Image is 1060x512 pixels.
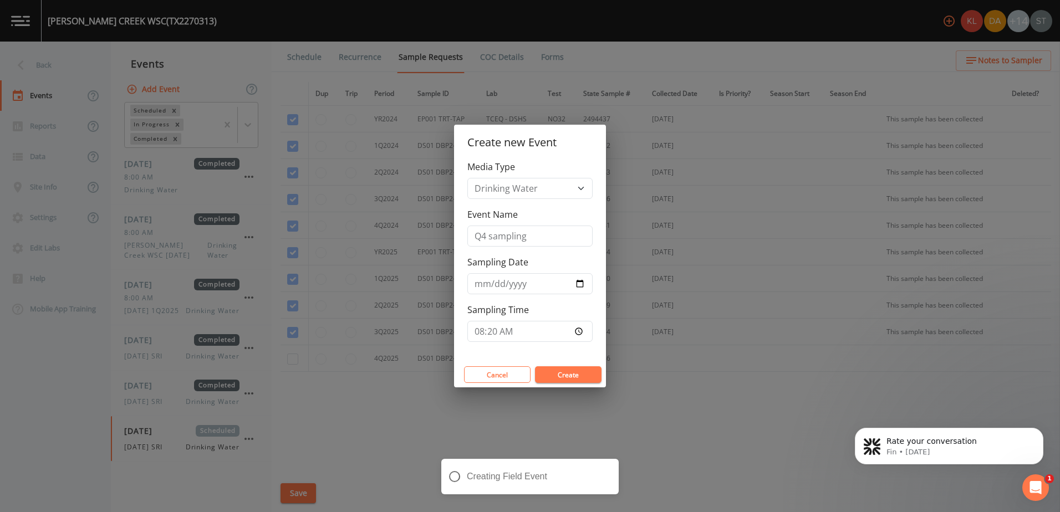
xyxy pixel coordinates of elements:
[1022,474,1049,501] iframe: Intercom live chat
[454,125,606,160] h2: Create new Event
[467,303,529,316] label: Sampling Time
[467,160,515,173] label: Media Type
[838,405,1060,482] iframe: Intercom notifications message
[464,366,531,383] button: Cancel
[535,366,602,383] button: Create
[467,208,518,221] label: Event Name
[441,459,619,494] div: Creating Field Event
[1045,474,1054,483] span: 1
[467,255,528,269] label: Sampling Date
